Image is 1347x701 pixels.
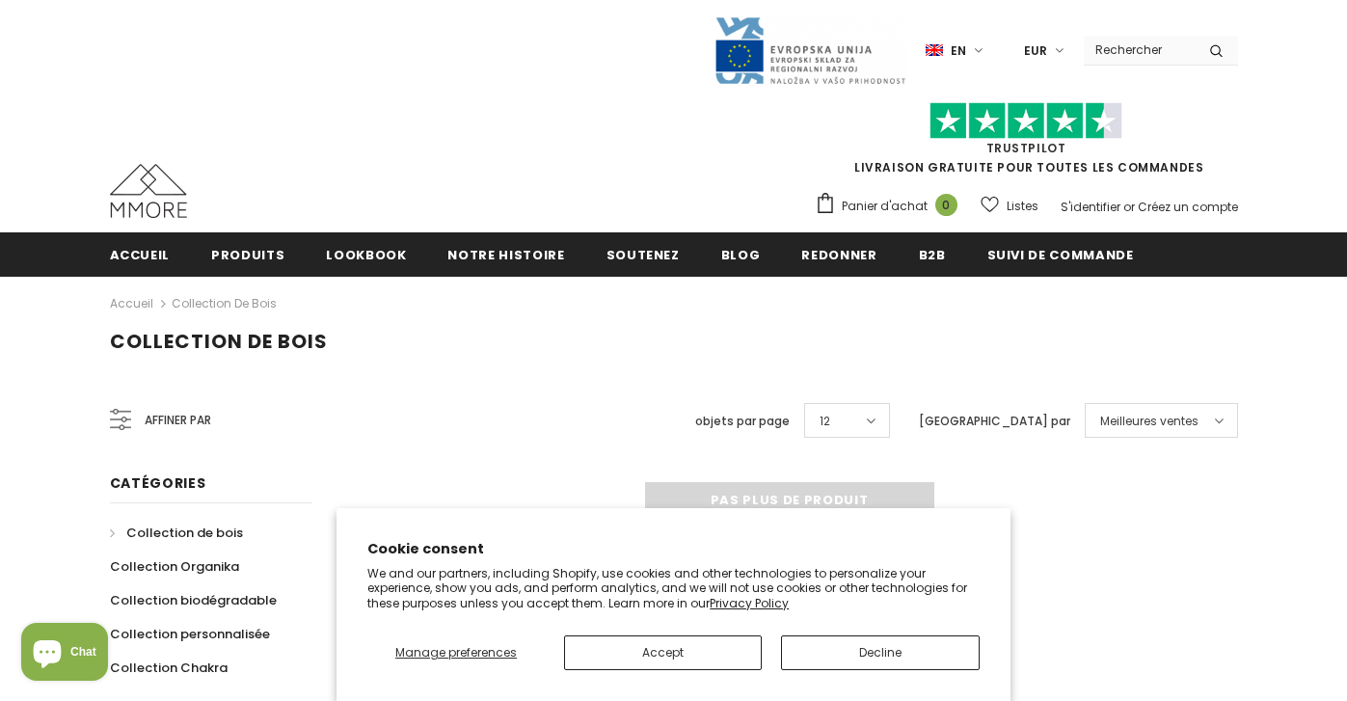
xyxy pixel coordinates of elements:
[606,246,680,264] span: soutenez
[721,232,761,276] a: Blog
[326,232,406,276] a: Lookbook
[211,232,284,276] a: Produits
[211,246,284,264] span: Produits
[110,164,187,218] img: Cas MMORE
[110,246,171,264] span: Accueil
[395,644,517,661] span: Manage preferences
[367,539,980,559] h2: Cookie consent
[110,651,228,685] a: Collection Chakra
[1138,199,1238,215] a: Créez un compte
[695,412,790,431] label: objets par page
[919,232,946,276] a: B2B
[714,15,906,86] img: Javni Razpis
[367,566,980,611] p: We and our partners, including Shopify, use cookies and other technologies to personalize your ex...
[1123,199,1135,215] span: or
[1007,197,1038,216] span: Listes
[326,246,406,264] span: Lookbook
[447,232,564,276] a: Notre histoire
[1100,412,1199,431] span: Meilleures ventes
[919,246,946,264] span: B2B
[110,292,153,315] a: Accueil
[986,140,1066,156] a: TrustPilot
[801,246,876,264] span: Redonner
[110,659,228,677] span: Collection Chakra
[110,232,171,276] a: Accueil
[951,41,966,61] span: en
[172,295,277,311] a: Collection de bois
[721,246,761,264] span: Blog
[126,524,243,542] span: Collection de bois
[781,635,979,670] button: Decline
[842,197,928,216] span: Panier d'achat
[110,617,270,651] a: Collection personnalisée
[987,232,1134,276] a: Suivi de commande
[714,41,906,58] a: Javni Razpis
[987,246,1134,264] span: Suivi de commande
[1061,199,1120,215] a: S'identifier
[815,111,1238,175] span: LIVRAISON GRATUITE POUR TOUTES LES COMMANDES
[919,412,1070,431] label: [GEOGRAPHIC_DATA] par
[935,194,957,216] span: 0
[926,42,943,59] img: i-lang-1.png
[1084,36,1195,64] input: Search Site
[367,635,545,670] button: Manage preferences
[110,591,277,609] span: Collection biodégradable
[606,232,680,276] a: soutenez
[110,473,206,493] span: Catégories
[1024,41,1047,61] span: EUR
[801,232,876,276] a: Redonner
[929,102,1122,140] img: Faites confiance aux étoiles pilotes
[110,583,277,617] a: Collection biodégradable
[564,635,762,670] button: Accept
[15,623,114,686] inbox-online-store-chat: Shopify online store chat
[981,189,1038,223] a: Listes
[110,625,270,643] span: Collection personnalisée
[110,328,328,355] span: Collection de bois
[815,192,967,221] a: Panier d'achat 0
[110,550,239,583] a: Collection Organika
[145,410,211,431] span: Affiner par
[820,412,830,431] span: 12
[710,595,789,611] a: Privacy Policy
[110,557,239,576] span: Collection Organika
[447,246,564,264] span: Notre histoire
[110,516,243,550] a: Collection de bois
